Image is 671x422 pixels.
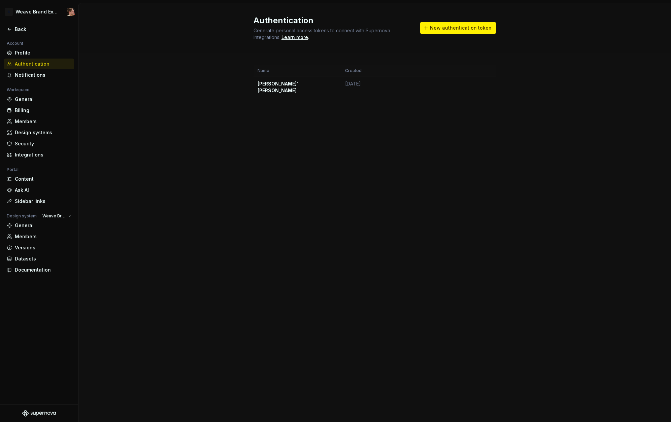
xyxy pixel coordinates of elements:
a: General [4,220,74,231]
div: Authentication [15,61,71,67]
a: Billing [4,105,74,116]
div: Back [15,26,71,33]
div: Ask AI [15,187,71,194]
div: Sidebar links [15,198,71,205]
span: Generate personal access tokens to connect with Supernova integrations. [254,28,392,40]
div: Integrations [15,151,71,158]
a: Sidebar links [4,196,74,207]
a: Members [4,116,74,127]
div: General [15,96,71,103]
div: Documentation [15,267,71,273]
th: Name [254,65,341,76]
a: Versions [4,242,74,253]
div: Profile [15,49,71,56]
a: Security [4,138,74,149]
a: Profile [4,47,74,58]
img: Alexis Morin [67,8,75,16]
span: Weave Brand Extended [42,213,66,219]
div: Portal [4,166,21,174]
div: Account [4,39,26,47]
div: Weave Brand Extended [15,8,59,15]
div: Design systems [15,129,71,136]
a: Back [4,24,74,35]
div: Members [15,118,71,125]
div: Content [15,176,71,182]
a: Datasets [4,253,74,264]
a: Notifications [4,70,74,80]
div: A [5,8,13,16]
div: Security [15,140,71,147]
td: [DATE] [341,76,478,98]
th: Created [341,65,478,76]
a: Content [4,174,74,184]
div: Billing [15,107,71,114]
div: Members [15,233,71,240]
div: Versions [15,244,71,251]
svg: Supernova Logo [22,410,56,417]
div: Design system [4,212,39,220]
span: New authentication token [430,25,492,31]
h2: Authentication [254,15,412,26]
a: Design systems [4,127,74,138]
td: [PERSON_NAME]' [PERSON_NAME] [254,76,341,98]
span: . [280,35,309,40]
button: AWeave Brand ExtendedAlexis Morin [1,4,77,19]
a: Authentication [4,59,74,69]
div: General [15,222,71,229]
a: Learn more [281,34,308,41]
div: Datasets [15,255,71,262]
button: New authentication token [420,22,496,34]
div: Workspace [4,86,32,94]
a: Documentation [4,265,74,275]
a: Ask AI [4,185,74,196]
a: Members [4,231,74,242]
a: Integrations [4,149,74,160]
a: General [4,94,74,105]
div: Notifications [15,72,71,78]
